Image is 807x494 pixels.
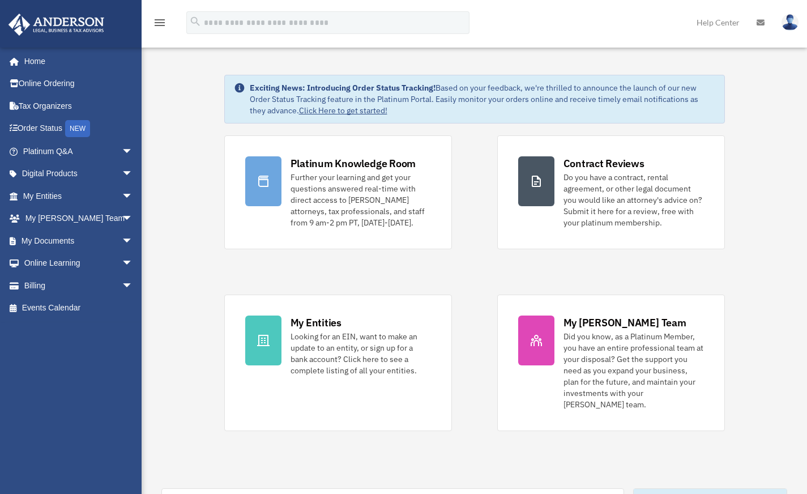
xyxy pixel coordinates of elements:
[291,316,341,330] div: My Entities
[291,156,416,171] div: Platinum Knowledge Room
[563,172,704,228] div: Do you have a contract, rental agreement, or other legal document you would like an attorney's ad...
[8,185,150,207] a: My Entitiesarrow_drop_down
[5,14,108,36] img: Anderson Advisors Platinum Portal
[563,316,686,330] div: My [PERSON_NAME] Team
[8,207,150,230] a: My [PERSON_NAME] Teamarrow_drop_down
[497,295,725,431] a: My [PERSON_NAME] Team Did you know, as a Platinum Member, you have an entire professional team at...
[153,16,166,29] i: menu
[8,50,144,73] a: Home
[153,20,166,29] a: menu
[299,105,387,116] a: Click Here to get started!
[250,83,435,93] strong: Exciting News: Introducing Order Status Tracking!
[8,274,150,297] a: Billingarrow_drop_down
[8,252,150,275] a: Online Learningarrow_drop_down
[122,229,144,253] span: arrow_drop_down
[8,117,150,140] a: Order StatusNEW
[497,135,725,249] a: Contract Reviews Do you have a contract, rental agreement, or other legal document you would like...
[122,274,144,297] span: arrow_drop_down
[291,331,431,376] div: Looking for an EIN, want to make an update to an entity, or sign up for a bank account? Click her...
[8,163,150,185] a: Digital Productsarrow_drop_down
[782,14,799,31] img: User Pic
[8,140,150,163] a: Platinum Q&Aarrow_drop_down
[65,120,90,137] div: NEW
[224,135,452,249] a: Platinum Knowledge Room Further your learning and get your questions answered real-time with dire...
[8,95,150,117] a: Tax Organizers
[224,295,452,431] a: My Entities Looking for an EIN, want to make an update to an entity, or sign up for a bank accoun...
[122,252,144,275] span: arrow_drop_down
[563,331,704,410] div: Did you know, as a Platinum Member, you have an entire professional team at your disposal? Get th...
[122,163,144,186] span: arrow_drop_down
[189,15,202,28] i: search
[8,229,150,252] a: My Documentsarrow_drop_down
[563,156,644,171] div: Contract Reviews
[122,185,144,208] span: arrow_drop_down
[291,172,431,228] div: Further your learning and get your questions answered real-time with direct access to [PERSON_NAM...
[250,82,715,116] div: Based on your feedback, we're thrilled to announce the launch of our new Order Status Tracking fe...
[8,73,150,95] a: Online Ordering
[8,297,150,320] a: Events Calendar
[122,140,144,163] span: arrow_drop_down
[122,207,144,231] span: arrow_drop_down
